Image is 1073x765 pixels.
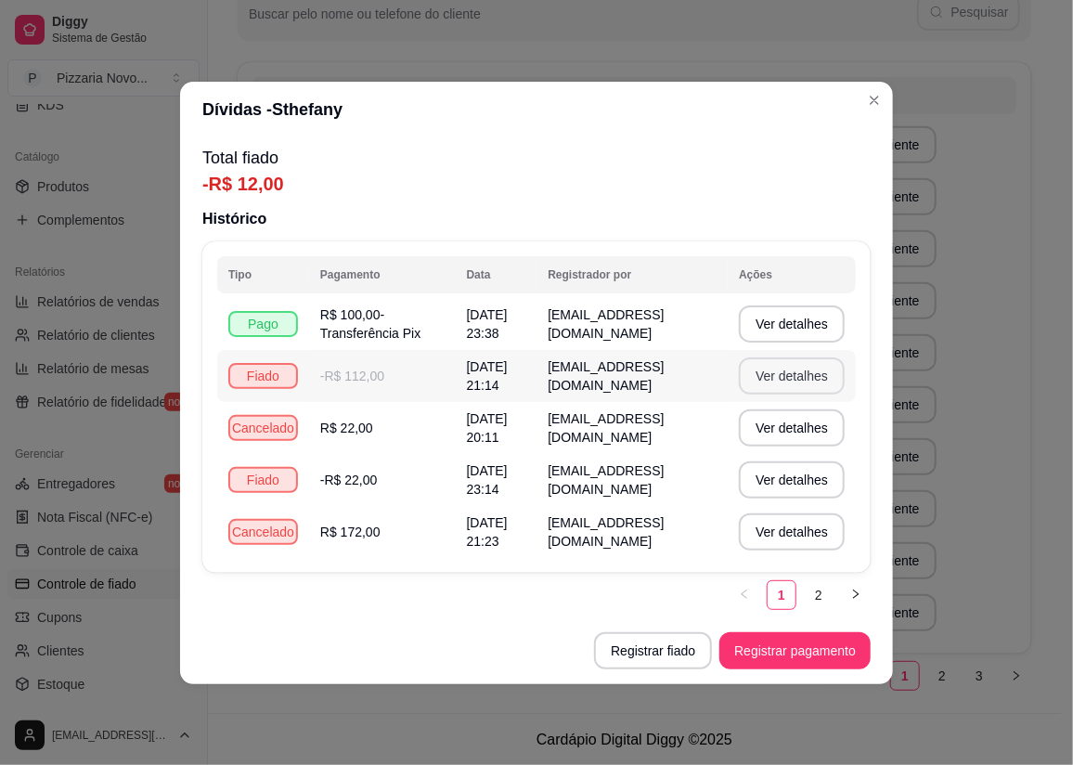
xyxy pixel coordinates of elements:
[228,311,298,337] div: Pago
[719,632,871,669] button: Registrar pagamento
[850,589,861,600] span: right
[767,580,796,610] li: 1
[309,256,456,293] th: Pagamento
[805,581,833,609] a: 2
[548,411,664,445] span: [EMAIL_ADDRESS][DOMAIN_NAME]
[202,208,871,230] p: Histórico
[309,402,456,454] td: R$ 22,00
[730,580,759,610] button: left
[228,519,298,545] div: Cancelado
[739,357,845,395] button: Ver detalhes
[309,298,456,350] td: R$ 100,00 - Transferência Pix
[841,580,871,610] button: right
[217,256,309,293] th: Tipo
[730,580,759,610] li: Previous Page
[467,515,508,549] span: [DATE] 21:23
[548,307,664,341] span: [EMAIL_ADDRESS][DOMAIN_NAME]
[309,454,456,506] td: -R$ 22,00
[548,463,664,497] span: [EMAIL_ADDRESS][DOMAIN_NAME]
[739,305,845,343] button: Ver detalhes
[841,580,871,610] li: Next Page
[728,256,856,293] th: Ações
[228,467,298,493] div: Fiado
[804,580,834,610] li: 2
[467,359,508,393] span: [DATE] 21:14
[860,85,889,115] button: Close
[739,409,845,447] button: Ver detalhes
[548,515,664,549] span: [EMAIL_ADDRESS][DOMAIN_NAME]
[768,581,795,609] a: 1
[536,256,728,293] th: Registrador por
[309,506,456,558] td: R$ 172,00
[202,145,871,171] p: Total fiado
[467,411,508,445] span: [DATE] 20:11
[467,307,508,341] span: [DATE] 23:38
[739,513,845,551] button: Ver detalhes
[739,589,750,600] span: left
[594,632,712,669] button: Registrar fiado
[548,359,664,393] span: [EMAIL_ADDRESS][DOMAIN_NAME]
[202,171,871,197] p: -R$ 12,00
[228,363,298,389] div: Fiado
[456,256,537,293] th: Data
[180,82,893,137] header: Dívidas - Sthefany
[309,350,456,402] td: -R$ 112,00
[739,461,845,499] button: Ver detalhes
[228,415,298,441] div: Cancelado
[467,463,508,497] span: [DATE] 23:14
